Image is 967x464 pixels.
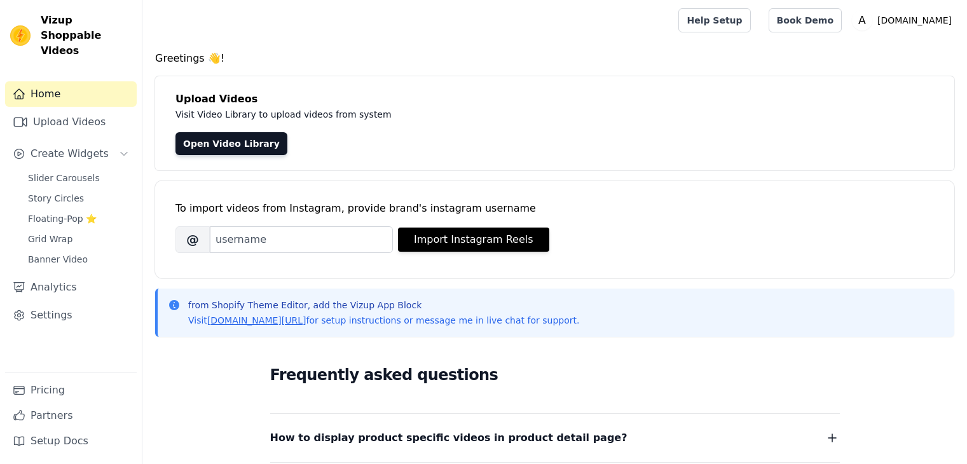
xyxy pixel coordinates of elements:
[31,146,109,161] span: Create Widgets
[5,303,137,328] a: Settings
[188,299,579,311] p: from Shopify Theme Editor, add the Vizup App Block
[20,250,137,268] a: Banner Video
[270,429,840,447] button: How to display product specific videos in product detail page?
[155,51,954,66] h4: Greetings 👋!
[5,378,137,403] a: Pricing
[41,13,132,58] span: Vizup Shoppable Videos
[270,429,628,447] span: How to display product specific videos in product detail page?
[5,275,137,300] a: Analytics
[769,8,842,32] a: Book Demo
[852,9,957,32] button: A [DOMAIN_NAME]
[5,109,137,135] a: Upload Videos
[20,230,137,248] a: Grid Wrap
[10,25,31,46] img: Vizup
[175,201,934,216] div: To import videos from Instagram, provide brand's instagram username
[678,8,750,32] a: Help Setup
[5,141,137,167] button: Create Widgets
[28,172,100,184] span: Slider Carousels
[28,233,72,245] span: Grid Wrap
[175,92,934,107] h4: Upload Videos
[20,210,137,228] a: Floating-Pop ⭐
[20,189,137,207] a: Story Circles
[175,107,745,122] p: Visit Video Library to upload videos from system
[270,362,840,388] h2: Frequently asked questions
[188,314,579,327] p: Visit for setup instructions or message me in live chat for support.
[175,226,210,253] span: @
[28,253,88,266] span: Banner Video
[858,14,866,27] text: A
[28,212,97,225] span: Floating-Pop ⭐
[28,192,84,205] span: Story Circles
[20,169,137,187] a: Slider Carousels
[398,228,549,252] button: Import Instagram Reels
[207,315,306,325] a: [DOMAIN_NAME][URL]
[210,226,393,253] input: username
[872,9,957,32] p: [DOMAIN_NAME]
[175,132,287,155] a: Open Video Library
[5,403,137,428] a: Partners
[5,81,137,107] a: Home
[5,428,137,454] a: Setup Docs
